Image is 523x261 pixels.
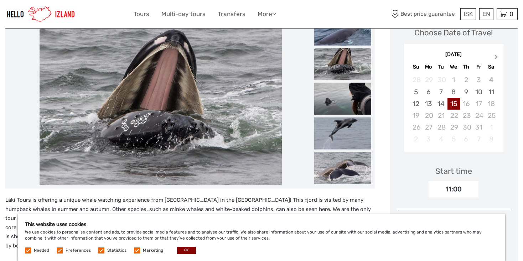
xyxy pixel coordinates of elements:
div: Not available Saturday, November 8th, 2025 [485,133,497,145]
div: Choose Sunday, October 5th, 2025 [410,86,422,98]
div: Not available Monday, October 20th, 2025 [422,110,435,121]
div: Not available Friday, October 17th, 2025 [472,98,485,110]
img: 7fd602c9c73149429fe148d2b29f7a4f_slider_thumbnail.jpeg [314,152,371,184]
div: Choose Date of Travel [414,27,493,38]
div: EN [479,8,493,20]
a: Transfers [218,9,245,19]
div: Not available Sunday, September 28th, 2025 [410,74,422,86]
div: Not available Thursday, October 2nd, 2025 [460,74,472,86]
img: 16950bda4dd44b06b344e648b76b38b8_slider_thumbnail.jpeg [314,48,371,80]
div: Sa [485,62,497,72]
div: Th [460,62,472,72]
div: Not available Thursday, October 16th, 2025 [460,98,472,110]
div: Start time [435,166,472,177]
label: Needed [34,247,49,254]
div: Not available Friday, October 24th, 2025 [472,110,485,121]
a: More [258,9,276,19]
div: Not available Saturday, November 1st, 2025 [485,121,497,133]
div: 11:00 [429,181,478,197]
button: Open LiveChat chat widget [82,11,90,20]
div: Choose Sunday, October 12th, 2025 [410,98,422,110]
h5: This website uses cookies [25,221,498,227]
div: Choose Tuesday, October 14th, 2025 [435,98,447,110]
div: Mo [422,62,435,72]
span: Best price guarantee [390,8,459,20]
div: Not available Monday, November 3rd, 2025 [422,133,435,145]
div: Fr [472,62,485,72]
div: Choose Wednesday, October 15th, 2025 [447,98,460,110]
div: Not available Sunday, October 19th, 2025 [410,110,422,121]
img: 16950bda4dd44b06b344e648b76b38b8_main_slider.jpeg [40,14,282,185]
div: Not available Thursday, October 30th, 2025 [460,121,472,133]
div: Choose Wednesday, October 8th, 2025 [447,86,460,98]
div: Not available Wednesday, November 5th, 2025 [447,133,460,145]
div: Su [410,62,422,72]
img: 20cfdde6dabf49018d2b1216b0114425_slider_thumbnail.jpeg [314,14,371,46]
label: Preferences [66,247,91,254]
div: Choose Thursday, October 9th, 2025 [460,86,472,98]
div: Choose Monday, October 13th, 2025 [422,98,435,110]
div: Not available Monday, October 27th, 2025 [422,121,435,133]
div: Not available Sunday, October 26th, 2025 [410,121,422,133]
div: month 2025-10 [406,74,501,145]
div: Not available Tuesday, October 21st, 2025 [435,110,447,121]
p: We're away right now. Please check back later! [10,12,81,18]
div: Not available Friday, October 31st, 2025 [472,121,485,133]
div: Choose Friday, October 10th, 2025 [472,86,485,98]
div: Not available Wednesday, October 22nd, 2025 [447,110,460,121]
div: [DATE] [404,51,504,59]
img: 91bb8d8034f845a788b213883f2ea420_slider_thumbnail.jpeg [314,117,371,150]
div: Not available Saturday, October 18th, 2025 [485,98,497,110]
div: Choose Saturday, October 11th, 2025 [485,86,497,98]
a: Tours [134,9,149,19]
div: Not available Wednesday, October 29th, 2025 [447,121,460,133]
div: We use cookies to personalise content and ads, to provide social media features and to analyse ou... [18,214,505,261]
p: Láki Tours is offering a unique whale watching experience from [GEOGRAPHIC_DATA] in the [GEOGRAPH... [5,196,375,250]
div: Not available Wednesday, October 1st, 2025 [447,74,460,86]
label: Marketing [143,247,163,254]
div: Tu [435,62,447,72]
span: ISK [464,10,473,17]
div: Not available Thursday, November 6th, 2025 [460,133,472,145]
div: Not available Tuesday, October 28th, 2025 [435,121,447,133]
div: Not available Monday, September 29th, 2025 [422,74,435,86]
div: Not available Thursday, October 23rd, 2025 [460,110,472,121]
div: Not available Tuesday, September 30th, 2025 [435,74,447,86]
label: Statistics [107,247,126,254]
div: Not available Saturday, October 4th, 2025 [485,74,497,86]
button: Next Month [491,53,503,64]
div: Choose Tuesday, October 7th, 2025 [435,86,447,98]
span: 0 [508,10,514,17]
div: Not available Tuesday, November 4th, 2025 [435,133,447,145]
button: OK [177,247,196,254]
div: We [447,62,460,72]
a: Multi-day tours [161,9,206,19]
img: 1270-cead85dc-23af-4572-be81-b346f9cd5751_logo_small.jpg [5,5,77,23]
div: Not available Sunday, November 2nd, 2025 [410,133,422,145]
div: Not available Friday, October 3rd, 2025 [472,74,485,86]
img: 73f790a32f3b4249ad1c6cdde1dc30ee_slider_thumbnail.jpeg [314,83,371,115]
div: Choose Monday, October 6th, 2025 [422,86,435,98]
div: Not available Saturday, October 25th, 2025 [485,110,497,121]
div: Not available Friday, November 7th, 2025 [472,133,485,145]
